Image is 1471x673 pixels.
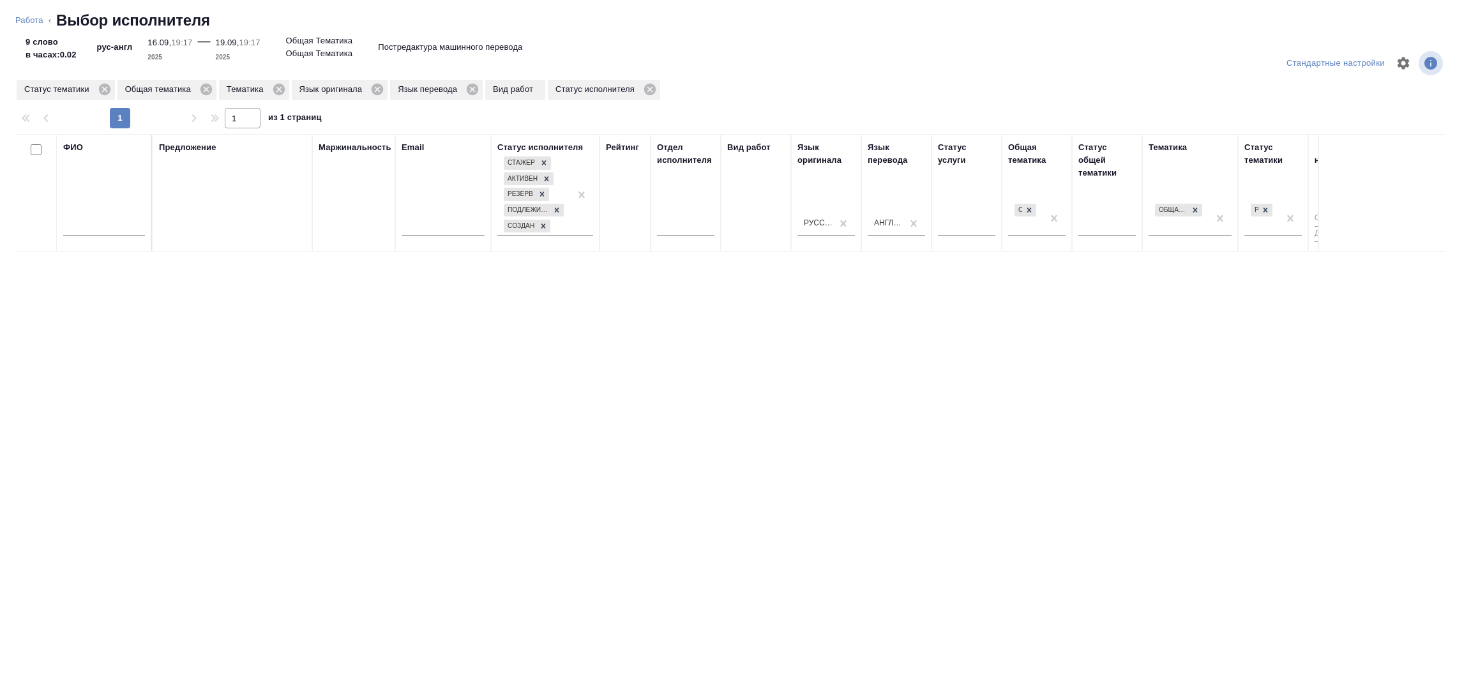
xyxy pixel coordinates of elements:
[56,10,210,31] h2: Выбор исполнителя
[1149,141,1187,154] div: Тематика
[159,141,216,154] div: Предложение
[1388,48,1419,79] span: Настроить таблицу
[1315,226,1347,242] input: До
[804,218,833,229] div: Русский
[390,80,483,100] div: Язык перевода
[197,31,210,64] div: —
[378,41,522,54] p: Постредактура машинного перевода
[63,141,83,154] div: ФИО
[24,83,94,96] p: Статус тематики
[504,172,539,186] div: Активен
[504,188,535,201] div: Резерв
[292,80,388,100] div: Язык оригинала
[1155,204,1188,217] div: Общая Тематика
[502,218,552,234] div: Стажер, Активен, Резерв, Подлежит внедрению, Создан
[938,141,995,167] div: Статус услуги
[227,83,268,96] p: Тематика
[502,202,565,218] div: Стажер, Активен, Резерв, Подлежит внедрению, Создан
[26,36,77,49] p: 9 слово
[502,171,555,187] div: Стажер, Активен, Резерв, Подлежит внедрению, Создан
[299,83,367,96] p: Язык оригинала
[797,141,855,167] div: Язык оригинала
[502,186,550,202] div: Стажер, Активен, Резерв, Подлежит внедрению, Создан
[657,141,714,167] div: Отдел исполнителя
[502,155,552,171] div: Стажер, Активен, Резерв, Подлежит внедрению, Создан
[606,141,639,154] div: Рейтинг
[15,15,43,25] a: Работа
[1283,54,1388,73] div: split button
[1015,204,1022,217] div: Общая Тематика
[286,34,353,47] p: Общая Тематика
[727,141,771,154] div: Вид работ
[117,80,216,100] div: Общая тематика
[1419,51,1445,75] span: Посмотреть информацию
[504,204,550,217] div: Подлежит внедрению
[1249,202,1274,218] div: Рекомендован
[548,80,660,100] div: Статус исполнителя
[125,83,195,96] p: Общая тематика
[1315,211,1347,227] input: От
[49,14,51,27] li: ‹
[1013,202,1037,218] div: Общая Тематика
[1251,204,1258,217] div: Рекомендован
[874,218,903,229] div: Английский
[1078,141,1136,179] div: Статус общей тематики
[497,141,583,154] div: Статус исполнителя
[868,141,925,167] div: Язык перевода
[17,80,115,100] div: Статус тематики
[239,38,260,47] p: 19:17
[1315,141,1347,167] div: Кол-во начисл.
[268,110,322,128] span: из 1 страниц
[398,83,462,96] p: Язык перевода
[219,80,289,100] div: Тематика
[402,141,424,154] div: Email
[555,83,639,96] p: Статус исполнителя
[504,220,536,233] div: Создан
[319,141,391,154] div: Маржинальность
[504,156,537,170] div: Стажер
[147,38,171,47] p: 16.09,
[1008,141,1066,167] div: Общая тематика
[171,38,192,47] p: 19:17
[216,38,239,47] p: 19.09,
[15,10,1456,31] nav: breadcrumb
[493,83,538,96] p: Вид работ
[1244,141,1302,167] div: Статус тематики
[1154,202,1203,218] div: Общая Тематика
